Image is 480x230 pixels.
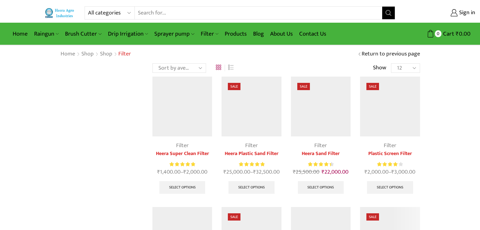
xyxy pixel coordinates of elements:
[382,7,395,19] button: Search button
[314,141,327,150] a: Filter
[228,213,240,221] span: Sale
[152,168,212,176] span: –
[322,167,324,177] span: ₹
[441,30,454,38] span: Cart
[366,83,379,90] span: Sale
[222,168,281,176] span: –
[9,26,31,41] a: Home
[308,161,331,168] span: Rated out of 5
[222,77,281,136] img: Heera Plastic Sand Filter
[239,161,264,168] span: Rated out of 5
[176,141,189,150] a: Filter
[60,50,75,58] a: Home
[245,141,258,150] a: Filter
[239,161,264,168] div: Rated 5.00 out of 5
[222,150,281,158] a: Heera Plastic Sand Filter
[198,26,222,41] a: Filter
[362,50,420,58] a: Return to previous page
[228,83,240,90] span: Sale
[159,181,205,194] a: Select options for “Heera Super Clean Filter”
[253,167,280,177] bdi: 32,500.00
[298,181,344,194] a: Select options for “Heera Sand Filter”
[435,30,441,37] span: 0
[308,161,334,168] div: Rated 4.50 out of 5
[250,26,267,41] a: Blog
[267,26,296,41] a: About Us
[253,167,256,177] span: ₹
[157,167,160,177] span: ₹
[62,26,104,41] a: Brush Cutter
[152,77,212,136] img: Heera-super-clean-filter
[405,7,475,19] a: Sign in
[366,213,379,221] span: Sale
[291,150,351,158] a: Heera Sand Filter
[293,167,296,177] span: ₹
[296,26,329,41] a: Contact Us
[100,50,113,58] a: Shop
[293,167,319,177] bdi: 25,500.00
[183,167,207,177] bdi: 2,000.00
[135,7,382,19] input: Search for...
[60,50,131,58] nav: Breadcrumb
[81,50,94,58] a: Shop
[105,26,151,41] a: Drip Irrigation
[152,150,212,158] a: Heera Super Clean Filter
[223,167,250,177] bdi: 25,000.00
[291,77,351,136] img: Heera Sand Filter
[458,9,475,17] span: Sign in
[151,26,197,41] a: Sprayer pump
[322,167,348,177] bdi: 22,000.00
[169,161,195,168] span: Rated out of 5
[31,26,62,41] a: Raingun
[118,51,131,58] h1: Filter
[222,26,250,41] a: Products
[228,181,275,194] a: Select options for “Heera Plastic Sand Filter”
[152,63,206,73] select: Shop order
[456,29,459,39] span: ₹
[401,28,471,40] a: 0 Cart ₹0.00
[169,161,195,168] div: Rated 5.00 out of 5
[456,29,471,39] bdi: 0.00
[297,83,310,90] span: Sale
[183,167,186,177] span: ₹
[223,167,226,177] span: ₹
[157,167,181,177] bdi: 1,400.00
